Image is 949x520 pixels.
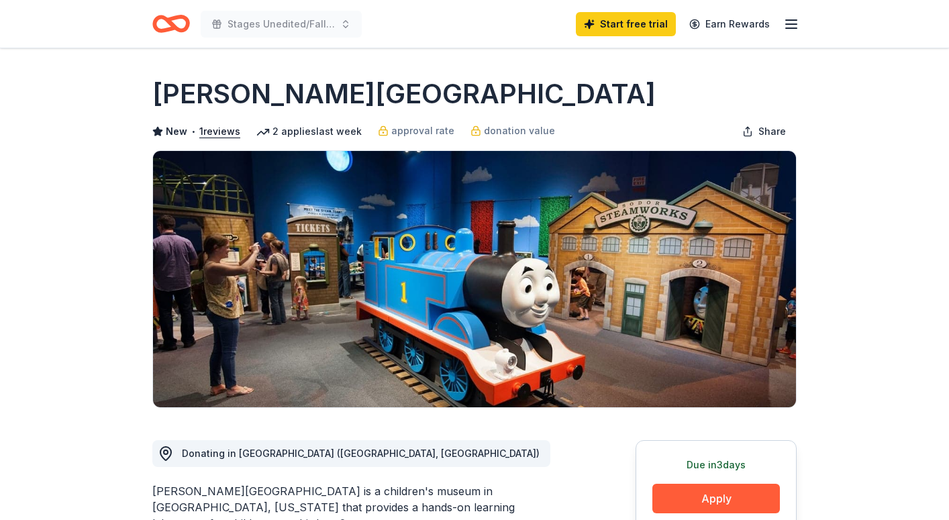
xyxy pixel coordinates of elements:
span: Stages Unedited/Fall Fundraiser [228,16,335,32]
span: • [191,126,196,137]
a: Earn Rewards [681,12,778,36]
button: 1reviews [199,123,240,140]
button: Share [732,118,797,145]
span: approval rate [391,123,454,139]
button: Apply [652,484,780,513]
a: approval rate [378,123,454,139]
span: Donating in [GEOGRAPHIC_DATA] ([GEOGRAPHIC_DATA], [GEOGRAPHIC_DATA]) [182,448,540,459]
a: Start free trial [576,12,676,36]
a: Home [152,8,190,40]
span: Share [758,123,786,140]
img: Image for Kohl Children's Museum [153,151,796,407]
a: donation value [470,123,555,139]
span: New [166,123,187,140]
button: Stages Unedited/Fall Fundraiser [201,11,362,38]
h1: [PERSON_NAME][GEOGRAPHIC_DATA] [152,75,656,113]
div: Due in 3 days [652,457,780,473]
div: 2 applies last week [256,123,362,140]
span: donation value [484,123,555,139]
